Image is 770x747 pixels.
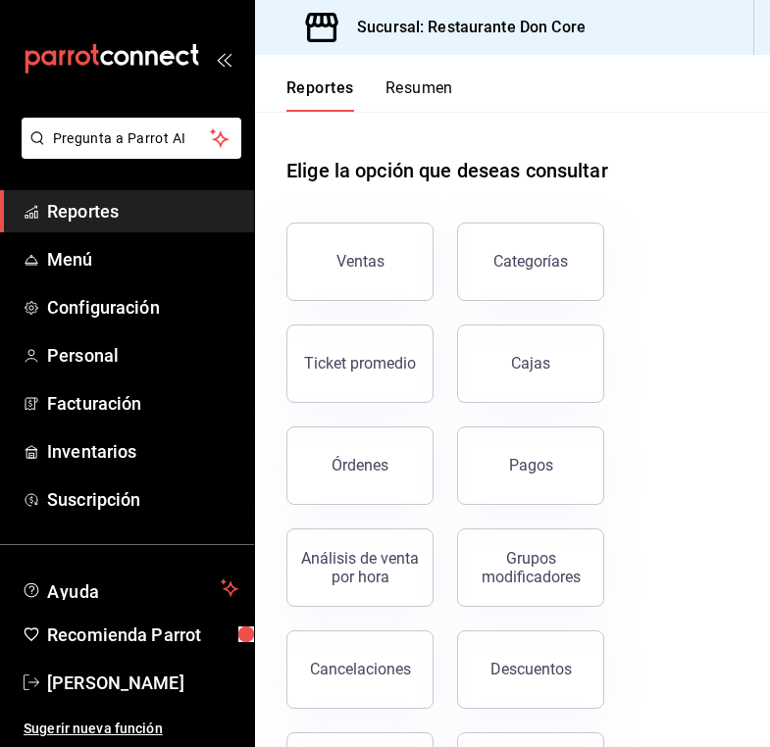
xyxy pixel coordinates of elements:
button: Categorías [457,223,604,301]
button: Pagos [457,426,604,505]
button: Ticket promedio [286,324,434,403]
span: Pregunta a Parrot AI [53,128,211,149]
span: [PERSON_NAME] [47,670,238,696]
button: Cajas [457,324,604,403]
span: Sugerir nueva función [24,719,238,739]
span: Ayuda [47,576,213,600]
div: Ventas [336,252,385,271]
button: Resumen [385,78,453,112]
div: Descuentos [490,660,572,678]
span: Configuración [47,294,238,321]
span: Suscripción [47,486,238,513]
div: navigation tabs [286,78,453,112]
span: Reportes [47,198,238,224]
a: Pregunta a Parrot AI [14,142,241,163]
button: Ventas [286,223,434,301]
button: Órdenes [286,426,434,505]
div: Análisis de venta por hora [299,549,421,586]
div: Pagos [509,456,553,474]
div: Ticket promedio [304,354,416,373]
h1: Elige la opción que deseas consultar [286,156,608,185]
button: Análisis de venta por hora [286,528,434,607]
div: Cajas [511,354,550,373]
div: Órdenes [332,456,388,474]
div: Categorías [493,252,568,271]
span: Menú [47,246,238,273]
button: Descuentos [457,630,604,709]
span: Recomienda Parrot [47,622,238,648]
button: Reportes [286,78,354,112]
button: Pregunta a Parrot AI [22,118,241,159]
span: Inventarios [47,438,238,465]
button: Cancelaciones [286,630,434,709]
span: Personal [47,342,238,369]
button: Grupos modificadores [457,528,604,607]
div: Cancelaciones [310,660,411,678]
span: Facturación [47,390,238,417]
h3: Sucursal: Restaurante Don Core [341,16,586,39]
button: open_drawer_menu [216,51,231,67]
div: Grupos modificadores [470,549,591,586]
